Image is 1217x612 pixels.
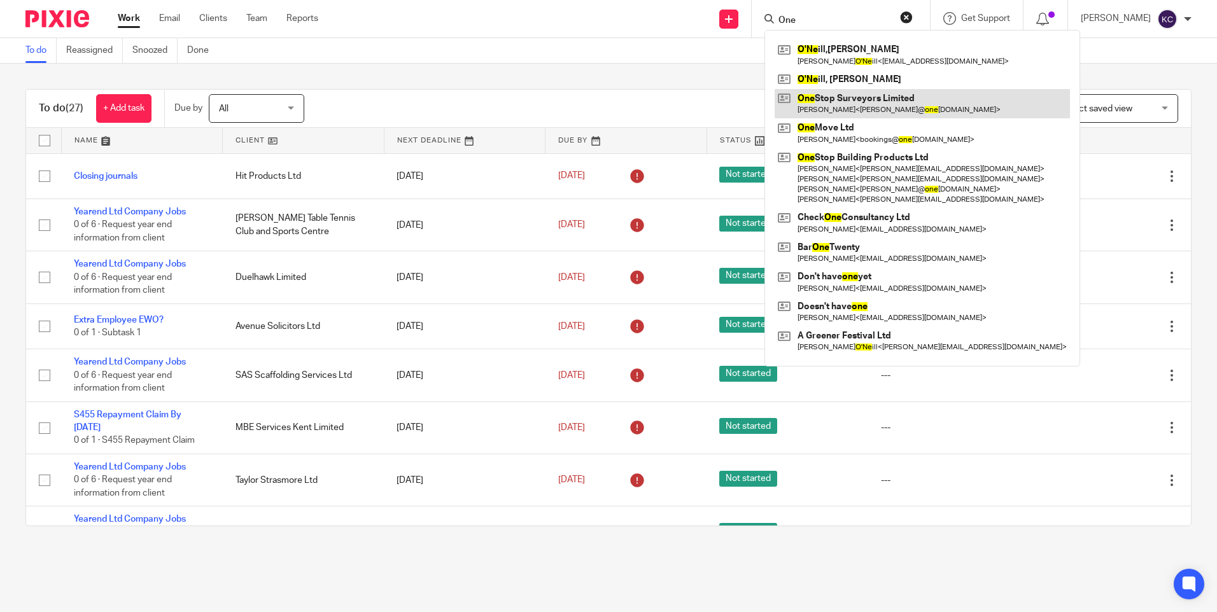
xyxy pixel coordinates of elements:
td: [DATE] [384,349,545,401]
td: [DATE] [384,303,545,349]
div: --- [881,369,1017,382]
h1: To do [39,102,83,115]
img: Pixie [25,10,89,27]
a: Extra Employee EWO? [74,316,164,324]
td: [DATE] [384,454,545,506]
span: Select saved view [1061,104,1132,113]
a: To do [25,38,57,63]
span: 0 of 6 · Request year end information from client [74,476,172,498]
span: 0 of 6 · Request year end information from client [74,221,172,243]
a: Yearend Ltd Company Jobs [74,207,186,216]
span: Not started [719,317,777,333]
p: [PERSON_NAME] [1081,12,1151,25]
div: --- [881,421,1017,434]
a: Clients [199,12,227,25]
a: Done [187,38,218,63]
td: [DATE] [384,153,545,198]
td: Hit Products Ltd [223,153,384,198]
a: Yearend Ltd Company Jobs [74,358,186,366]
a: Yearend Ltd Company Jobs [74,260,186,268]
td: Taylor Strasmore Ltd [223,454,384,506]
p: Due by [174,102,202,115]
span: [DATE] [558,172,585,181]
span: Not started [719,523,777,539]
span: [DATE] [558,476,585,485]
span: Not started [719,471,777,487]
span: All [219,104,229,113]
img: svg%3E [1157,9,1178,29]
a: S455 Repayment Claim By [DATE] [74,410,181,432]
span: [DATE] [558,371,585,380]
td: MBE Services Kent Limited [223,401,384,454]
span: Not started [719,418,777,434]
a: Reports [286,12,318,25]
a: Work [118,12,140,25]
a: Closing journals [74,172,137,181]
td: [DATE] [384,198,545,251]
span: Not started [719,366,777,382]
span: Not started [719,268,777,284]
span: [DATE] [558,423,585,432]
a: Team [246,12,267,25]
span: Not started [719,167,777,183]
td: [DATE] [384,251,545,303]
span: [DATE] [558,273,585,282]
a: Snoozed [132,38,178,63]
td: Avenue Solicitors Ltd [223,303,384,349]
td: SAS Scaffolding Services Ltd [223,349,384,401]
td: [DATE] [384,401,545,454]
a: Reassigned [66,38,123,63]
td: Onward Display Holdings Ltd [223,506,384,559]
button: Clear [900,11,913,24]
span: 0 of 1 · S455 Repayment Claim [74,436,195,445]
span: 0 of 6 · Request year end information from client [74,273,172,295]
input: Search [777,15,892,27]
a: Yearend Ltd Company Jobs [74,515,186,524]
span: (27) [66,103,83,113]
a: + Add task [96,94,151,123]
a: Email [159,12,180,25]
td: [DATE] [384,506,545,559]
span: 0 of 1 · Subtask 1 [74,328,141,337]
div: --- [881,474,1017,487]
span: Not started [719,216,777,232]
span: 0 of 6 · Request year end information from client [74,371,172,393]
td: Duelhawk Limited [223,251,384,303]
td: [PERSON_NAME] Table Tennis Club and Sports Centre [223,198,384,251]
span: [DATE] [558,220,585,229]
span: Get Support [961,14,1010,23]
a: Yearend Ltd Company Jobs [74,462,186,471]
span: [DATE] [558,322,585,331]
